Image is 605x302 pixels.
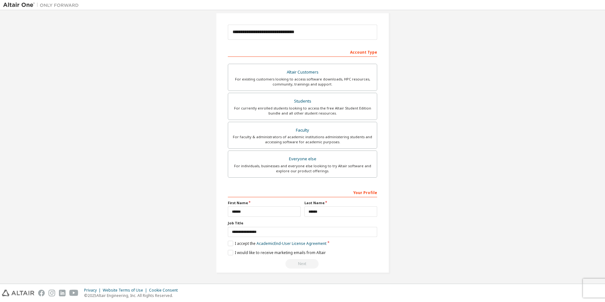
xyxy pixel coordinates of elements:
div: Faculty [232,126,373,135]
a: Academic End-User License Agreement [256,241,326,246]
div: For existing customers looking to access software downloads, HPC resources, community, trainings ... [232,77,373,87]
img: linkedin.svg [59,290,66,296]
div: Your Profile [228,187,377,197]
div: For currently enrolled students looking to access the free Altair Student Edition bundle and all ... [232,106,373,116]
p: © 2025 Altair Engineering, Inc. All Rights Reserved. [84,293,181,298]
div: Altair Customers [232,68,373,77]
div: Read and acccept EULA to continue [228,259,377,269]
div: Everyone else [232,155,373,163]
div: For individuals, businesses and everyone else looking to try Altair software and explore our prod... [232,163,373,174]
div: Cookie Consent [149,288,181,293]
label: I accept the [228,241,326,246]
label: Last Name [304,200,377,205]
img: Altair One [3,2,82,8]
img: instagram.svg [49,290,55,296]
div: Privacy [84,288,103,293]
div: Website Terms of Use [103,288,149,293]
div: Students [232,97,373,106]
label: Job Title [228,221,377,226]
img: youtube.svg [69,290,78,296]
img: altair_logo.svg [2,290,34,296]
img: facebook.svg [38,290,45,296]
div: For faculty & administrators of academic institutions administering students and accessing softwa... [232,134,373,145]
label: First Name [228,200,301,205]
label: I would like to receive marketing emails from Altair [228,250,326,255]
div: Account Type [228,47,377,57]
